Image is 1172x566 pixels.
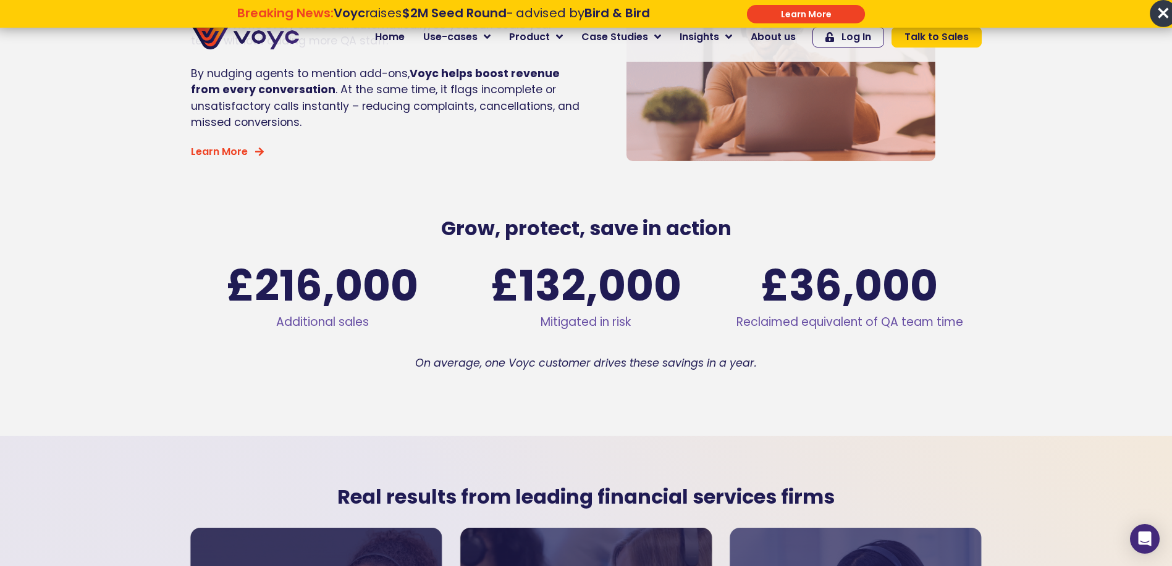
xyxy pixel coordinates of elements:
[191,147,248,157] span: Learn More
[841,32,871,42] span: Log In
[581,30,648,44] span: Case Studies
[724,307,976,337] div: Reclaimed equivalent of QA team time
[191,25,299,49] img: voyc-full-logo
[333,4,365,22] strong: Voyc
[366,25,414,49] a: Home
[751,30,796,44] span: About us
[191,66,560,97] strong: Voyc helps boost revenue from every conversation
[197,265,255,307] span: £
[670,25,741,49] a: Insights
[185,485,988,509] h2: Real results from leading financial services firms
[237,4,333,22] strong: Breaking News:
[402,4,506,22] strong: $2M Seed Round
[460,265,518,307] span: £
[191,147,264,157] a: Learn More
[892,27,982,48] a: Talk to Sales
[500,25,572,49] a: Product
[724,265,789,307] span: £
[175,6,712,35] div: Breaking News: Voyc raises $2M Seed Round - advised by Bird & Bird
[255,265,418,307] span: 216,000
[460,307,712,337] div: Mitigated in risk
[519,265,681,307] span: 132,000
[375,30,405,44] span: Home
[584,4,650,22] strong: Bird & Bird
[680,30,719,44] span: Insights
[741,25,805,49] a: About us
[747,5,865,23] div: Submit
[812,27,884,48] a: Log In
[789,265,938,307] span: 36,000
[1130,524,1160,554] div: Open Intercom Messenger
[191,355,982,371] p: On average, one Voyc customer drives these savings in a year.
[509,30,550,44] span: Product
[423,30,478,44] span: Use-cases
[185,217,988,240] h2: Grow, protect, save in action
[904,32,969,42] span: Talk to Sales
[414,25,500,49] a: Use-cases
[572,25,670,49] a: Case Studies
[191,65,580,131] p: By nudging agents to mention add-ons, . At the same time, it flags incomplete or unsatisfactory c...
[197,307,449,337] div: Additional sales
[333,4,649,22] span: raises - advised by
